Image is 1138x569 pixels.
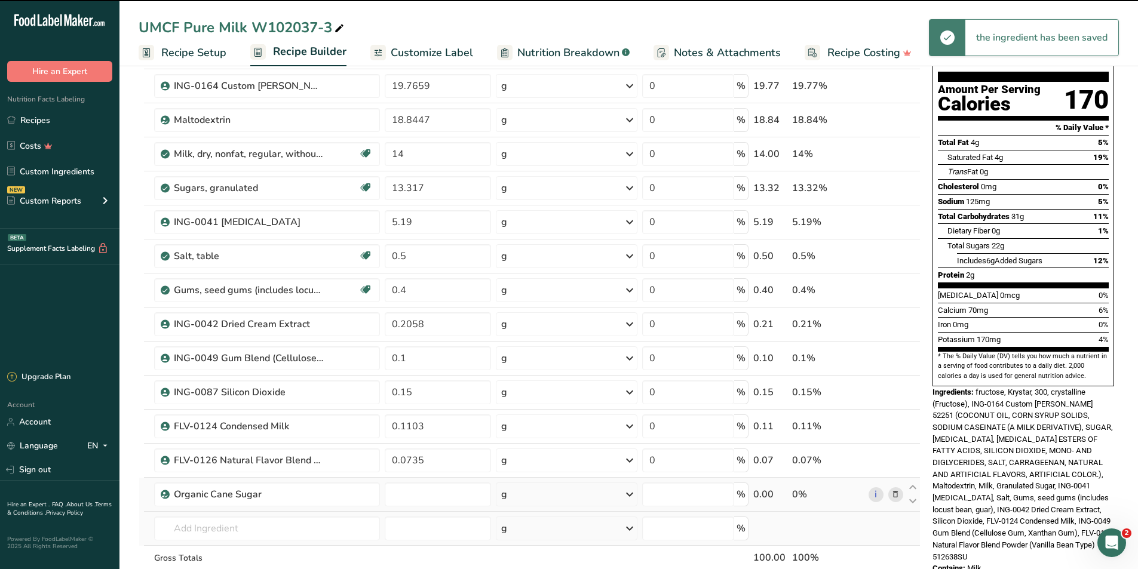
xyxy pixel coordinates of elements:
[87,439,112,453] div: EN
[753,113,787,127] div: 18.84
[980,167,988,176] span: 0g
[8,234,26,241] div: BETA
[174,249,323,263] div: Salt, table
[7,186,25,193] div: NEW
[1099,291,1109,300] span: 0%
[1099,335,1109,344] span: 4%
[174,385,323,399] div: ING-0087 Silicon Dioxide
[947,167,978,176] span: Fat
[966,270,974,279] span: 2g
[1093,256,1109,265] span: 12%
[957,256,1042,265] span: Includes Added Sugars
[792,79,864,93] div: 19.77%
[753,351,787,365] div: 0.10
[753,249,787,263] div: 0.50
[174,317,323,331] div: ING-0042 Dried Cream Extract
[174,453,323,467] div: FLV-0126 Natural Flavor Blend Powder (Vanilla Bean Type) 512638SU
[792,385,864,399] div: 0.15%
[792,181,864,195] div: 13.32%
[501,249,507,263] div: g
[753,487,787,502] div: 0.00
[1122,528,1131,538] span: 2
[674,45,781,61] span: Notes & Attachments
[938,84,1041,96] div: Amount Per Serving
[501,453,507,467] div: g
[501,215,507,229] div: g
[753,550,787,565] div: 100.00
[7,500,50,509] a: Hire an Expert .
[792,147,864,161] div: 14%
[981,182,996,191] span: 0mg
[1097,528,1126,557] iframe: Intercom live chat
[992,226,1000,235] span: 0g
[966,197,990,206] span: 125mg
[977,335,1001,344] span: 170mg
[52,500,66,509] a: FAQ .
[7,435,58,456] a: Language
[938,121,1109,135] section: % Daily Value *
[1093,153,1109,162] span: 19%
[46,509,83,517] a: Privacy Policy
[370,39,473,66] a: Customize Label
[273,44,346,60] span: Recipe Builder
[1099,306,1109,315] span: 6%
[7,371,70,383] div: Upgrade Plan
[501,79,507,93] div: g
[654,39,781,66] a: Notes & Attachments
[947,167,967,176] i: Trans
[174,215,323,229] div: ING-0041 [MEDICAL_DATA]
[497,39,630,66] a: Nutrition Breakdown
[501,419,507,433] div: g
[938,212,1010,221] span: Total Carbohydrates
[174,113,323,127] div: Maltodextrin
[938,320,951,329] span: Iron
[953,320,968,329] span: 0mg
[933,387,974,396] span: Ingredients:
[250,38,346,67] a: Recipe Builder
[139,17,346,38] div: UMCF Pure Milk W102037-3
[501,181,507,195] div: g
[938,138,969,147] span: Total Fat
[1098,138,1109,147] span: 5%
[753,385,787,399] div: 0.15
[753,317,787,331] div: 0.21
[968,306,988,315] span: 70mg
[753,215,787,229] div: 5.19
[517,45,619,61] span: Nutrition Breakdown
[501,147,507,161] div: g
[161,45,226,61] span: Recipe Setup
[501,487,507,502] div: g
[501,351,507,365] div: g
[1098,197,1109,206] span: 5%
[66,500,95,509] a: About Us .
[174,181,323,195] div: Sugars, granulated
[753,283,787,297] div: 0.40
[501,113,507,127] div: g
[174,283,323,297] div: Gums, seed gums (includes locust bean, guar)
[938,270,964,279] span: Protein
[792,419,864,433] div: 0.11%
[792,550,864,565] div: 100%
[501,521,507,536] div: g
[986,256,995,265] span: 6g
[792,317,864,331] div: 0.21%
[7,500,112,517] a: Terms & Conditions .
[947,226,990,235] span: Dietary Fiber
[753,453,787,467] div: 0.07
[1011,212,1024,221] span: 31g
[792,351,864,365] div: 0.1%
[501,385,507,399] div: g
[753,147,787,161] div: 14.00
[391,45,473,61] span: Customize Label
[947,153,993,162] span: Saturated Fat
[139,39,226,66] a: Recipe Setup
[792,453,864,467] div: 0.07%
[965,20,1118,56] div: the ingredient has been saved
[938,197,964,206] span: Sodium
[938,335,975,344] span: Potassium
[938,182,979,191] span: Cholesterol
[792,487,864,502] div: 0%
[995,153,1003,162] span: 4g
[792,215,864,229] div: 5.19%
[792,283,864,297] div: 0.4%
